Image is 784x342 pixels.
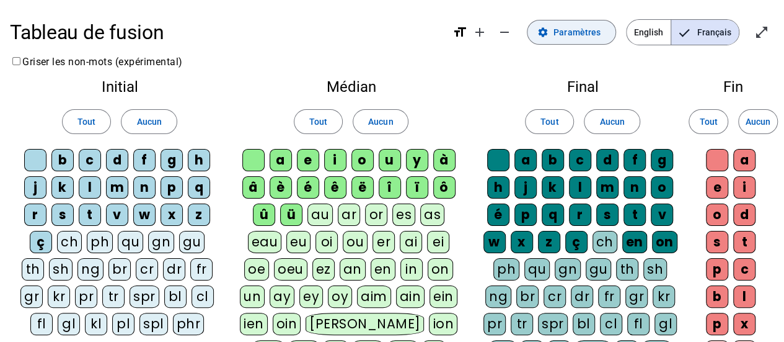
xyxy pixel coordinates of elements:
div: â [242,176,265,199]
span: Aucun [136,114,161,129]
span: Tout [540,114,558,129]
span: Français [671,20,739,45]
div: b [706,286,728,308]
div: h [487,176,509,199]
div: ien [240,313,268,335]
h2: Médian [239,79,463,94]
button: Tout [689,109,728,134]
div: g [651,149,673,171]
div: d [596,149,619,171]
div: bl [164,286,187,308]
label: Griser les non-mots (expérimental) [10,56,183,68]
div: é [297,176,319,199]
span: English [627,20,671,45]
button: Paramètres [527,20,616,45]
div: phr [173,313,205,335]
div: cl [600,313,622,335]
div: g [161,149,183,171]
div: ô [433,176,456,199]
button: Augmenter la taille de la police [467,20,492,45]
div: kl [85,313,107,335]
div: bl [573,313,595,335]
div: ai [400,231,422,253]
div: in [400,258,423,281]
div: gr [625,286,648,308]
div: tr [511,313,533,335]
div: gl [58,313,80,335]
div: z [538,231,560,253]
div: es [392,204,415,226]
div: ay [270,286,294,308]
div: z [188,204,210,226]
div: ar [338,204,360,226]
div: fl [627,313,650,335]
div: u [379,149,401,171]
div: o [706,204,728,226]
div: gu [586,258,611,281]
div: s [596,204,619,226]
div: f [133,149,156,171]
div: x [161,204,183,226]
div: r [569,204,591,226]
div: à [433,149,456,171]
div: ph [493,258,519,281]
div: ç [30,231,52,253]
div: p [514,204,537,226]
div: cr [544,286,566,308]
button: Aucun [584,109,640,134]
div: c [733,258,755,281]
button: Tout [294,109,343,134]
div: h [188,149,210,171]
span: Tout [77,114,95,129]
div: ë [351,176,374,199]
div: qu [524,258,550,281]
div: fr [598,286,620,308]
div: l [569,176,591,199]
div: c [569,149,591,171]
div: kr [48,286,70,308]
div: t [623,204,646,226]
div: î [379,176,401,199]
div: è [270,176,292,199]
div: on [652,231,677,253]
div: en [622,231,647,253]
div: br [516,286,539,308]
div: [PERSON_NAME] [306,313,424,335]
div: au [307,204,333,226]
div: w [133,204,156,226]
div: ain [396,286,425,308]
div: cr [136,258,158,281]
div: gl [654,313,677,335]
div: sh [49,258,73,281]
div: p [706,313,728,335]
div: pr [75,286,97,308]
button: Tout [525,109,574,134]
div: er [372,231,395,253]
div: û [253,204,275,226]
div: oin [273,313,301,335]
div: a [270,149,292,171]
div: e [706,176,728,199]
h1: Tableau de fusion [10,12,443,52]
div: t [79,204,101,226]
div: gu [179,231,205,253]
button: Diminuer la taille de la police [492,20,517,45]
mat-icon: remove [497,25,512,40]
div: f [623,149,646,171]
mat-icon: add [472,25,487,40]
div: cl [192,286,214,308]
h2: Initial [20,79,219,94]
span: Tout [309,114,327,129]
div: ch [592,231,617,253]
div: ï [406,176,428,199]
div: p [161,176,183,199]
div: b [51,149,74,171]
div: or [365,204,387,226]
div: t [733,231,755,253]
div: as [420,204,444,226]
span: Aucun [368,114,393,129]
div: x [511,231,533,253]
div: a [733,149,755,171]
div: th [616,258,638,281]
div: eu [286,231,311,253]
